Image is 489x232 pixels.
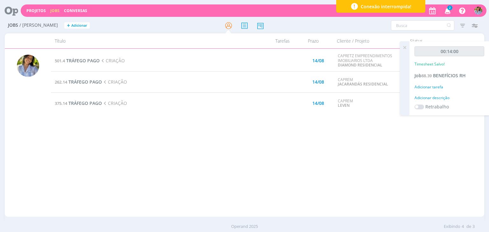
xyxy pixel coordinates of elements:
[68,79,102,85] span: TRÁFEGO PAGO
[100,58,124,64] span: CRIAÇÃO
[425,103,449,110] label: Retrabalho
[415,61,445,67] p: Timesheet Salvo!
[333,33,406,48] div: Cliente / Projeto
[55,79,67,85] span: 262.14
[312,58,324,63] div: 14/08
[19,23,58,28] span: / [PERSON_NAME]
[66,58,100,64] span: TRÁFEGO PAGO
[406,33,460,48] div: Status
[26,8,46,13] a: Projetos
[444,223,460,230] span: Exibindo
[474,5,483,16] button: A
[338,99,403,108] div: CAPREM
[68,100,102,106] span: TRÁFEGO PAGO
[255,33,294,48] div: Tarefas
[51,33,255,48] div: Título
[64,8,87,13] a: Conversas
[62,8,89,13] button: Conversas
[50,8,60,13] a: Jobs
[338,62,382,68] a: DIAMOND RESIDENCIAL
[415,72,466,78] a: Job88.39BENEFÍCIOS RH
[415,84,484,90] div: Adicionar tarefa
[466,223,471,230] span: de
[55,58,100,64] a: 501.4TRÁFEGO PAGO
[55,58,65,64] span: 501.4
[55,79,102,85] a: 262.14TRÁFEGO PAGO
[55,100,67,106] span: 375.14
[462,223,464,230] span: 4
[102,100,127,106] span: CRIAÇÃO
[338,81,388,87] a: JACARANDÁS RESIDENCIAL
[64,22,90,29] button: +Adicionar
[17,55,39,77] img: A
[25,8,48,13] button: Projetos
[8,23,18,28] span: Jobs
[441,5,454,17] button: 2
[447,5,452,10] span: 2
[102,79,127,85] span: CRIAÇÃO
[55,100,102,106] a: 375.14TRÁFEGO PAGO
[361,3,411,10] span: Conexão interrompida!
[294,33,333,48] div: Prazo
[415,95,484,101] div: Adicionar descrição
[472,223,475,230] span: 3
[312,80,324,84] div: 14/08
[422,73,432,78] span: 88.39
[71,24,87,28] span: Adicionar
[391,20,454,31] input: Busca
[433,72,466,78] span: BENEFÍCIOS RH
[338,78,403,87] div: CAPREM
[474,7,482,15] img: A
[338,54,403,67] div: CAPRETZ EMPREENDIMENTOS IMOBILIARIOS LTDA
[67,22,70,29] span: +
[312,101,324,106] div: 14/08
[48,8,61,13] button: Jobs
[338,103,350,108] a: LEVEN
